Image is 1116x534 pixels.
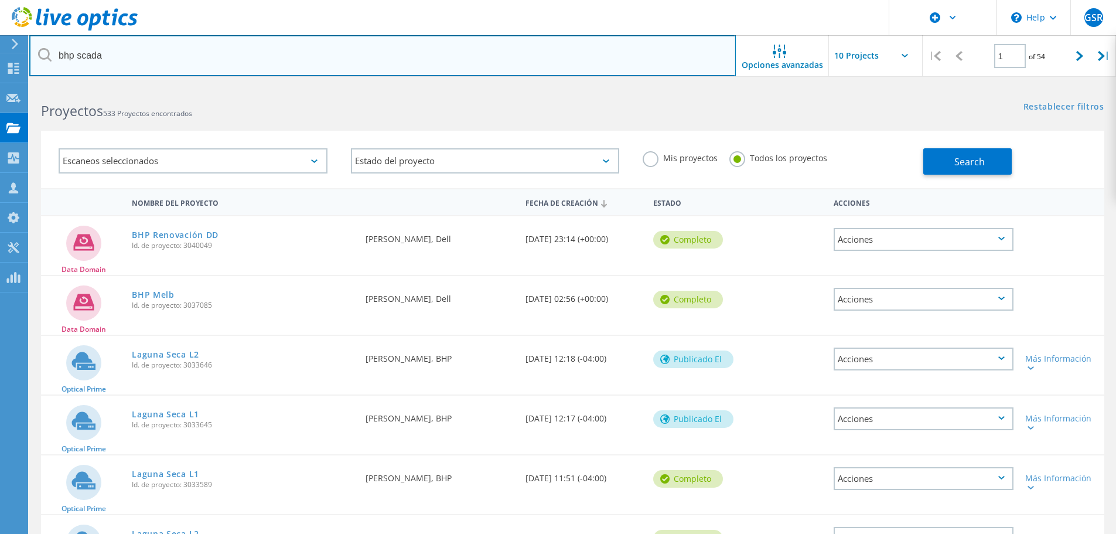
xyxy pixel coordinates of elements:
span: Optical Prime [62,386,106,393]
div: [PERSON_NAME], BHP [360,396,519,434]
b: Proyectos [41,101,103,120]
span: of 54 [1029,52,1045,62]
span: Id. de proyecto: 3033646 [132,362,354,369]
div: Acciones [834,288,1013,311]
span: Search [954,155,985,168]
label: Todos los proyectos [729,151,827,162]
input: Buscar proyectos por nombre, propietario, ID, empresa, etc. [29,35,736,76]
div: Más Información [1025,355,1098,371]
div: [DATE] 12:17 (-04:00) [520,396,647,434]
div: Acciones [834,348,1013,370]
div: completo [653,231,723,249]
span: GSR [1084,13,1103,22]
svg: \n [1011,12,1022,23]
a: Laguna Seca L2 [132,351,199,359]
div: completo [653,291,723,308]
span: Id. de proyecto: 3040049 [132,242,354,249]
div: [PERSON_NAME], Dell [360,216,519,255]
div: Acciones [834,228,1013,251]
div: Más Información [1025,474,1098,491]
a: BHP Renovación DD [132,231,219,239]
div: Estado del proyecto [351,148,620,174]
div: Publicado el [653,410,733,428]
div: [DATE] 11:51 (-04:00) [520,455,647,494]
div: completo [653,470,723,488]
div: Fecha de creación [520,191,647,213]
div: [PERSON_NAME], Dell [360,276,519,315]
div: [DATE] 23:14 (+00:00) [520,216,647,255]
a: Restablecer filtros [1023,103,1104,113]
label: Mis proyectos [643,151,718,162]
span: Optical Prime [62,445,106,453]
span: Data Domain [62,266,106,273]
div: | [1092,35,1116,77]
a: Live Optics Dashboard [12,25,138,33]
a: Laguna Seca L1 [132,470,199,478]
span: Id. de proyecto: 3037085 [132,302,354,309]
div: [DATE] 12:18 (-04:00) [520,336,647,375]
span: Id. de proyecto: 3033645 [132,421,354,428]
div: Publicado el [653,351,733,368]
span: Data Domain [62,326,106,333]
a: Laguna Seca L1 [132,410,199,419]
div: [PERSON_NAME], BHP [360,455,519,494]
div: Escaneos seleccionados [59,148,327,174]
div: [DATE] 02:56 (+00:00) [520,276,647,315]
div: Nombre del proyecto [126,191,360,213]
span: Opciones avanzadas [742,61,823,69]
span: Optical Prime [62,505,106,512]
div: Estado [647,191,743,213]
div: Acciones [834,407,1013,430]
div: | [923,35,947,77]
span: Id. de proyecto: 3033589 [132,481,354,488]
div: Acciones [828,191,1019,213]
div: [PERSON_NAME], BHP [360,336,519,375]
button: Search [923,148,1012,175]
div: Más Información [1025,414,1098,431]
a: BHP Melb [132,291,175,299]
div: Acciones [834,467,1013,490]
span: 533 Proyectos encontrados [103,108,192,118]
